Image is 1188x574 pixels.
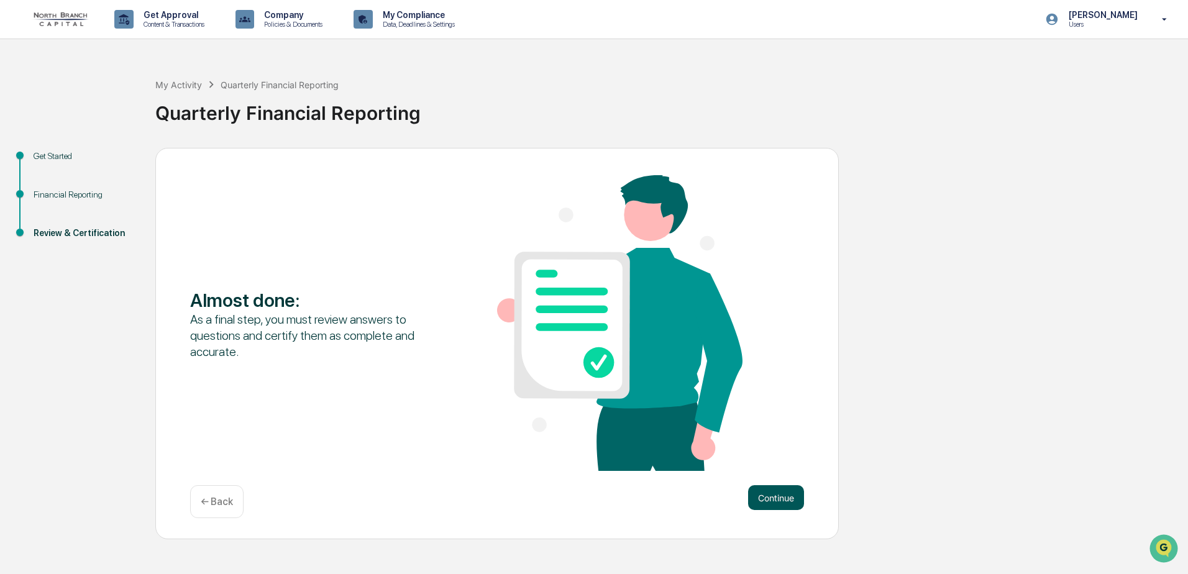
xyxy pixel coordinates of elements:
[42,107,157,117] div: We're available if you need us!
[90,158,100,168] div: 🗄️
[12,95,35,117] img: 1746055101610-c473b297-6a78-478c-a979-82029cc54cd1
[34,188,135,201] div: Financial Reporting
[30,12,89,26] img: logo
[12,26,226,46] p: How can we help?
[373,10,461,20] p: My Compliance
[134,20,211,29] p: Content & Transactions
[190,289,436,311] div: Almost done :
[124,211,150,220] span: Pylon
[12,181,22,191] div: 🔎
[497,175,742,471] img: Almost done
[155,92,1182,124] div: Quarterly Financial Reporting
[373,20,461,29] p: Data, Deadlines & Settings
[211,99,226,114] button: Start new chat
[25,157,80,169] span: Preclearance
[254,10,329,20] p: Company
[7,152,85,174] a: 🖐️Preclearance
[1059,20,1144,29] p: Users
[1148,533,1182,567] iframe: Open customer support
[155,80,202,90] div: My Activity
[1059,10,1144,20] p: [PERSON_NAME]
[12,158,22,168] div: 🖐️
[88,210,150,220] a: Powered byPylon
[103,157,154,169] span: Attestations
[34,227,135,240] div: Review & Certification
[25,180,78,193] span: Data Lookup
[7,175,83,198] a: 🔎Data Lookup
[748,485,804,510] button: Continue
[134,10,211,20] p: Get Approval
[85,152,159,174] a: 🗄️Attestations
[34,150,135,163] div: Get Started
[42,95,204,107] div: Start new chat
[221,80,339,90] div: Quarterly Financial Reporting
[190,311,436,360] div: As a final step, you must review answers to questions and certify them as complete and accurate.
[254,20,329,29] p: Policies & Documents
[201,496,233,508] p: ← Back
